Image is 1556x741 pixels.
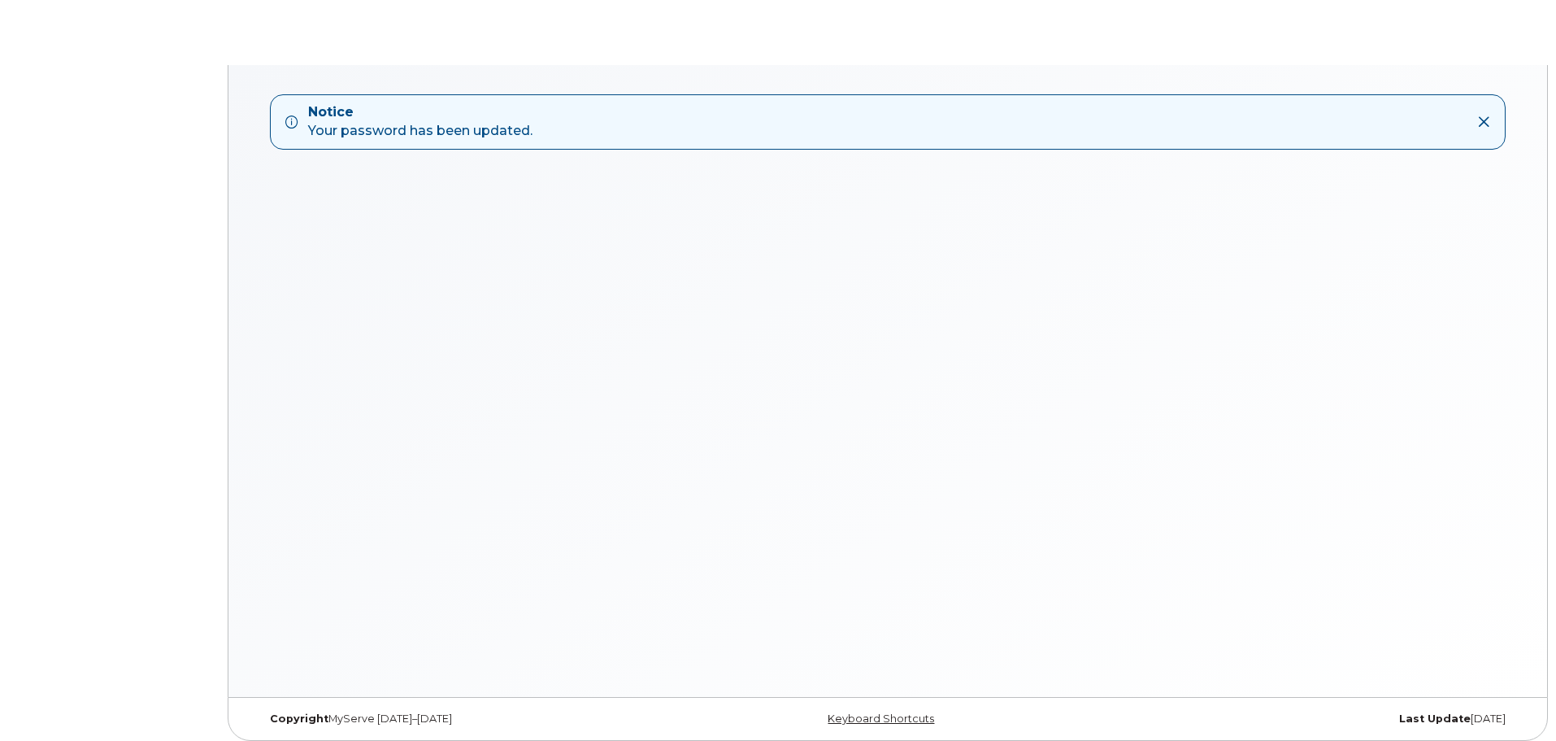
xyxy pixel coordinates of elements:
strong: Notice [308,103,532,122]
div: Your password has been updated. [308,103,532,141]
strong: Last Update [1399,713,1471,725]
a: Keyboard Shortcuts [828,713,934,725]
div: MyServe [DATE]–[DATE] [258,713,678,726]
div: [DATE] [1097,713,1518,726]
strong: Copyright [270,713,328,725]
